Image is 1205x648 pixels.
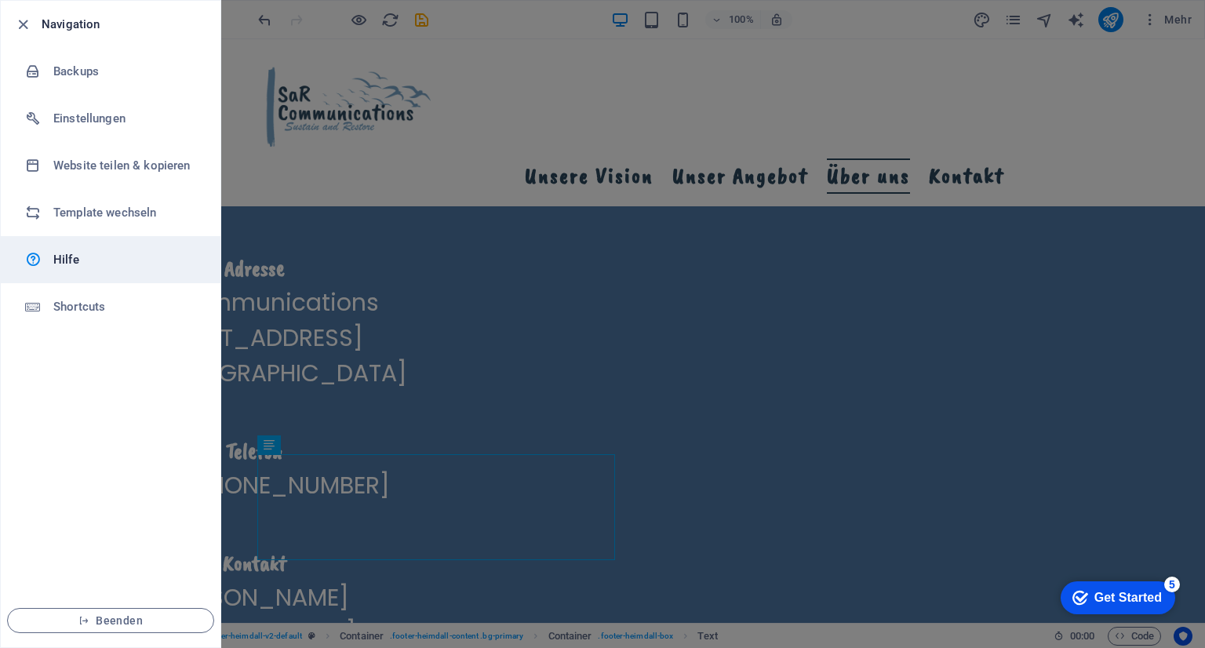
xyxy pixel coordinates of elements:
[13,8,127,41] div: Get Started 5 items remaining, 0% complete
[7,608,214,633] button: Beenden
[20,614,201,627] span: Beenden
[42,15,208,34] h6: Navigation
[13,428,370,464] p: Mobil:
[46,17,114,31] div: Get Started
[116,3,132,19] div: 5
[53,203,198,222] h6: Template wechseln
[53,62,198,81] h6: Backups
[90,541,293,646] a: [PERSON_NAME][EMAIL_ADDRESS][DOMAIN_NAME]
[1,236,220,283] a: Hilfe
[53,109,198,128] h6: Einstellungen
[53,297,198,316] h6: Shortcuts
[53,250,198,269] h6: Hilfe
[53,156,198,175] h6: Website teilen & kopieren
[122,429,327,463] span: [PHONE_NUMBER]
